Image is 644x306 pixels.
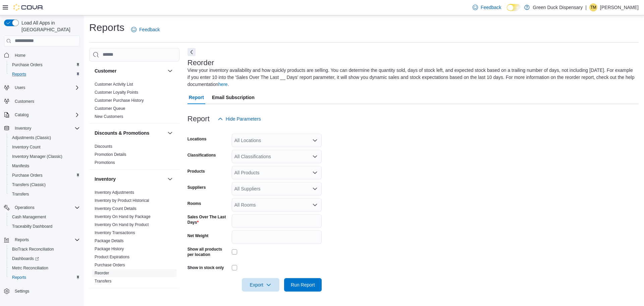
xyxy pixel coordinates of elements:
button: Settings [1,286,83,296]
input: Dark Mode [507,4,521,11]
button: Reports [7,273,83,282]
a: Dashboards [9,255,42,263]
button: Customer [95,68,165,74]
a: Inventory by Product Historical [95,198,149,203]
a: Customer Loyalty Points [95,90,138,95]
div: Thomas Mungovan [589,3,597,11]
button: Users [1,83,83,92]
a: Manifests [9,162,32,170]
button: Inventory [12,124,34,132]
button: Purchase Orders [7,171,83,180]
div: Discounts & Promotions [89,142,179,169]
a: Home [12,51,28,59]
a: Dashboards [7,254,83,263]
span: Inventory Count [9,143,80,151]
span: Product Expirations [95,254,129,260]
h3: Report [187,115,210,123]
span: Dashboards [9,255,80,263]
span: BioTrack Reconciliation [9,245,80,253]
a: Metrc Reconciliation [9,264,51,272]
a: Package Details [95,238,124,243]
button: Inventory [166,175,174,183]
span: Inventory Manager (Classic) [12,154,62,159]
a: Transfers [95,279,111,283]
span: Cash Management [9,213,80,221]
p: Green Duck Dispensary [533,3,583,11]
span: Hide Parameters [226,116,261,122]
span: Reorder [95,270,109,276]
a: Cash Management [9,213,49,221]
button: Cash Management [7,212,83,222]
img: Cova [13,4,44,11]
button: Customers [1,96,83,106]
span: Inventory [15,126,31,131]
a: Inventory On Hand by Package [95,214,151,219]
span: Feedback [481,4,501,11]
span: Discounts [95,144,112,149]
label: Rooms [187,201,201,206]
button: Open list of options [312,170,318,175]
a: Inventory On Hand by Product [95,222,149,227]
span: Report [189,91,204,104]
span: Adjustments (Classic) [12,135,51,140]
a: Reorder [95,271,109,275]
a: Inventory Transactions [95,230,135,235]
h3: Customer [95,68,116,74]
span: Operations [15,205,35,210]
a: Purchase Orders [95,263,125,267]
span: Manifests [12,163,29,169]
div: Inventory [89,188,179,288]
span: Feedback [139,26,160,33]
a: Customer Queue [95,106,125,111]
span: Customers [12,97,80,105]
label: Classifications [187,152,216,158]
button: Catalog [1,110,83,120]
a: Reports [9,70,29,78]
span: Customer Activity List [95,82,133,87]
span: Catalog [12,111,80,119]
button: Open list of options [312,202,318,208]
a: Customer Purchase History [95,98,144,103]
button: Run Report [284,278,322,292]
a: New Customers [95,114,123,119]
span: Transfers [95,278,111,284]
div: View your inventory availability and how quickly products are selling. You can determine the quan... [187,67,635,88]
button: Discounts & Promotions [166,129,174,137]
span: Inventory Adjustments [95,190,134,195]
span: Reports [9,273,80,281]
a: Transfers (Classic) [9,181,48,189]
button: Open list of options [312,138,318,143]
span: Purchase Orders [12,62,43,68]
h1: Reports [89,21,124,34]
button: Reports [7,70,83,79]
button: Purchase Orders [7,60,83,70]
label: Products [187,169,205,174]
button: Reports [1,235,83,245]
a: Inventory Count Details [95,206,137,211]
span: Purchase Orders [9,171,80,179]
span: Settings [12,287,80,295]
span: Users [15,85,25,90]
label: Suppliers [187,185,206,190]
span: Metrc Reconciliation [9,264,80,272]
span: Manifests [9,162,80,170]
label: Show all products per location [187,247,229,257]
a: Traceabilty Dashboard [9,222,55,230]
a: BioTrack Reconciliation [9,245,57,253]
span: BioTrack Reconciliation [12,247,54,252]
span: Email Subscription [212,91,255,104]
button: Next [187,48,196,56]
label: Sales Over The Last Days [187,214,229,225]
span: Operations [12,204,80,212]
a: Promotion Details [95,152,126,157]
span: Home [12,51,80,59]
span: Transfers [9,190,80,198]
button: Traceabilty Dashboard [7,222,83,231]
button: Open list of options [312,186,318,191]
